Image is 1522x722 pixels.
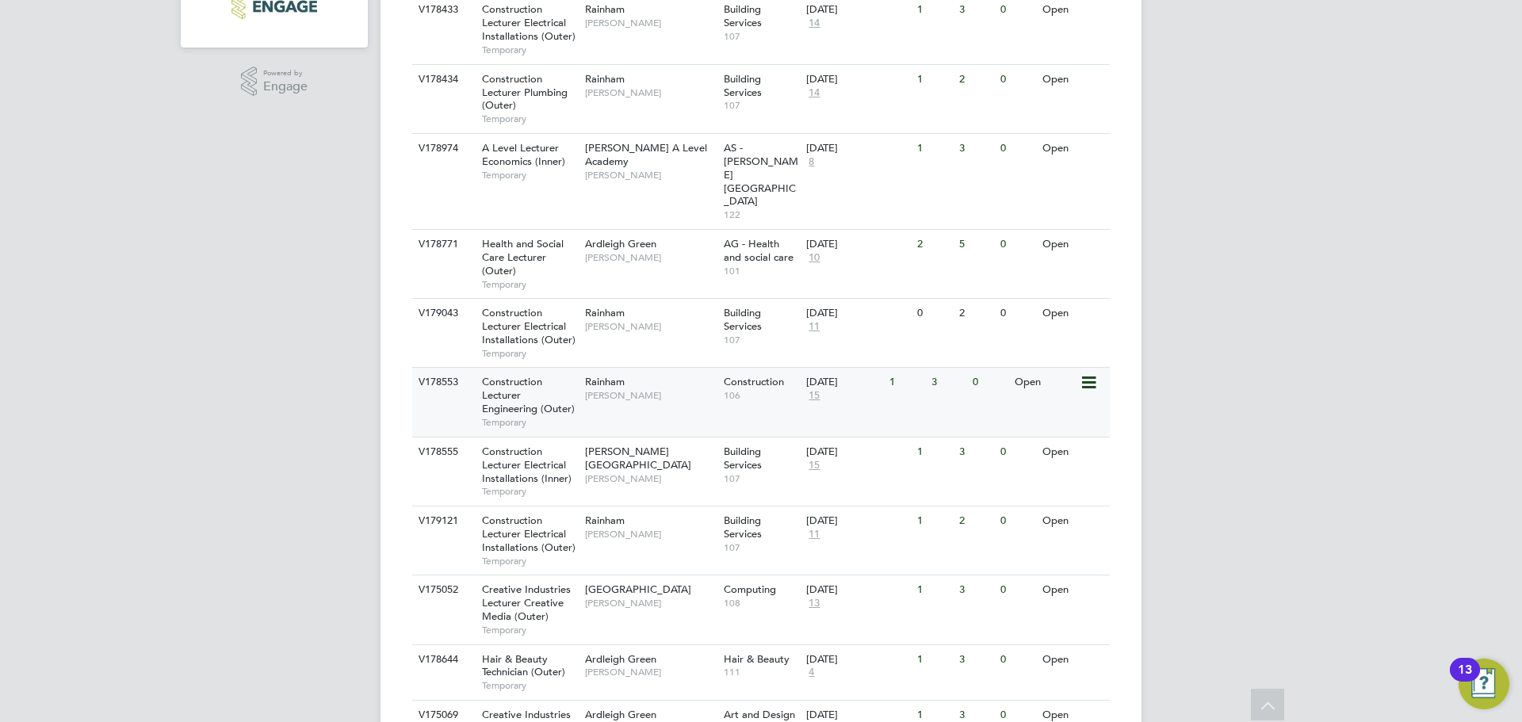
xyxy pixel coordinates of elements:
[1458,670,1472,690] div: 13
[806,583,909,597] div: [DATE]
[482,72,568,113] span: Construction Lecturer Plumbing (Outer)
[806,307,909,320] div: [DATE]
[913,134,954,163] div: 1
[913,645,954,674] div: 1
[585,17,716,29] span: [PERSON_NAME]
[585,666,716,678] span: [PERSON_NAME]
[482,2,576,43] span: Construction Lecturer Electrical Installations (Outer)
[585,2,625,16] span: Rainham
[724,389,799,402] span: 106
[806,3,909,17] div: [DATE]
[724,237,794,264] span: AG - Health and social care
[996,65,1038,94] div: 0
[806,514,909,528] div: [DATE]
[996,575,1038,605] div: 0
[806,597,822,610] span: 13
[724,2,762,29] span: Building Services
[885,368,927,397] div: 1
[585,472,716,485] span: [PERSON_NAME]
[482,375,575,415] span: Construction Lecturer Engineering (Outer)
[482,169,577,181] span: Temporary
[415,230,470,259] div: V178771
[585,306,625,319] span: Rainham
[415,299,470,328] div: V179043
[806,389,822,403] span: 15
[1038,506,1107,536] div: Open
[1459,659,1509,709] button: Open Resource Center, 13 new notifications
[585,237,656,250] span: Ardleigh Green
[1038,437,1107,467] div: Open
[724,334,799,346] span: 107
[585,320,716,333] span: [PERSON_NAME]
[482,416,577,429] span: Temporary
[482,141,565,168] span: A Level Lecturer Economics (Inner)
[806,73,909,86] div: [DATE]
[482,652,565,679] span: Hair & Beauty Technician (Outer)
[585,514,625,527] span: Rainham
[969,368,1010,397] div: 0
[482,624,577,636] span: Temporary
[482,583,571,623] span: Creative Industries Lecturer Creative Media (Outer)
[1038,230,1107,259] div: Open
[806,459,822,472] span: 15
[415,368,470,397] div: V178553
[1038,299,1107,328] div: Open
[724,541,799,554] span: 107
[482,44,577,56] span: Temporary
[415,134,470,163] div: V178974
[263,67,308,80] span: Powered by
[415,437,470,467] div: V178555
[996,134,1038,163] div: 0
[806,376,881,389] div: [DATE]
[724,99,799,112] span: 107
[955,645,996,674] div: 3
[724,265,799,277] span: 101
[806,320,822,334] span: 11
[482,679,577,692] span: Temporary
[913,506,954,536] div: 1
[806,666,816,679] span: 4
[1011,368,1080,397] div: Open
[724,30,799,43] span: 107
[996,645,1038,674] div: 0
[806,238,909,251] div: [DATE]
[585,597,716,609] span: [PERSON_NAME]
[955,575,996,605] div: 3
[585,583,691,596] span: [GEOGRAPHIC_DATA]
[806,445,909,459] div: [DATE]
[724,652,790,666] span: Hair & Beauty
[724,306,762,333] span: Building Services
[585,141,707,168] span: [PERSON_NAME] A Level Academy
[482,514,576,554] span: Construction Lecturer Electrical Installations (Outer)
[585,86,716,99] span: [PERSON_NAME]
[806,251,822,265] span: 10
[927,368,969,397] div: 3
[996,506,1038,536] div: 0
[996,299,1038,328] div: 0
[806,709,909,722] div: [DATE]
[913,65,954,94] div: 1
[913,230,954,259] div: 2
[724,208,799,221] span: 122
[585,445,691,472] span: [PERSON_NAME][GEOGRAPHIC_DATA]
[724,472,799,485] span: 107
[724,514,762,541] span: Building Services
[263,80,308,94] span: Engage
[585,389,716,402] span: [PERSON_NAME]
[806,155,816,169] span: 8
[585,169,716,181] span: [PERSON_NAME]
[585,251,716,264] span: [PERSON_NAME]
[585,528,716,541] span: [PERSON_NAME]
[913,299,954,328] div: 0
[724,141,798,208] span: AS - [PERSON_NAME][GEOGRAPHIC_DATA]
[955,299,996,328] div: 2
[482,306,576,346] span: Construction Lecturer Electrical Installations (Outer)
[415,645,470,674] div: V178644
[806,86,822,100] span: 14
[415,575,470,605] div: V175052
[724,666,799,678] span: 111
[482,113,577,125] span: Temporary
[1038,134,1107,163] div: Open
[1038,645,1107,674] div: Open
[806,528,822,541] span: 11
